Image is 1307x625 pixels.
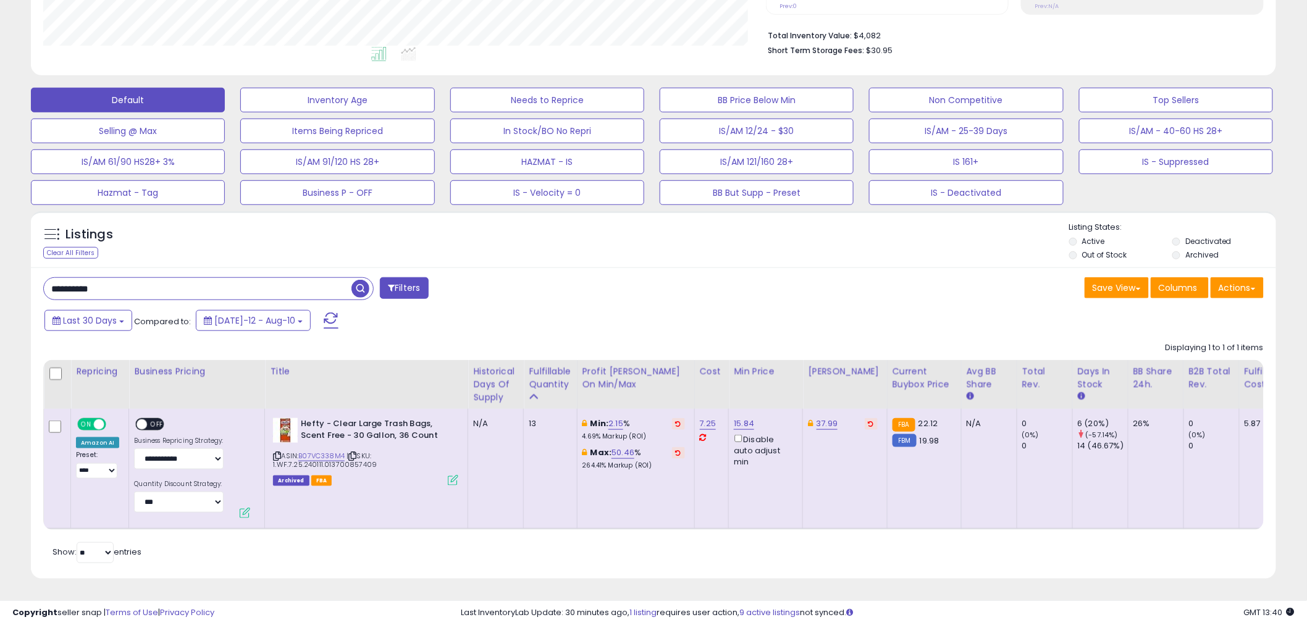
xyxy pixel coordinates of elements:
div: Fulfillable Quantity [529,365,571,391]
strong: Copyright [12,606,57,618]
div: Days In Stock [1078,365,1123,391]
button: Actions [1211,277,1264,298]
button: Inventory Age [240,88,434,112]
label: Quantity Discount Strategy: [134,480,224,489]
div: Preset: [76,451,119,479]
button: In Stock/BO No Repri [450,119,644,143]
button: Last 30 Days [44,310,132,331]
span: Compared to: [134,316,191,327]
button: Non Competitive [869,88,1063,112]
button: [DATE]-12 - Aug-10 [196,310,311,331]
div: % [582,418,685,441]
p: Listing States: [1069,222,1276,233]
div: Disable auto adjust min [734,432,793,468]
button: BB Price Below Min [660,88,854,112]
div: Last InventoryLab Update: 30 minutes ago, requires user action, not synced. [461,607,1295,619]
span: $30.95 [866,44,893,56]
a: Terms of Use [106,606,158,618]
div: 26% [1133,418,1174,429]
div: 0 [1022,440,1072,451]
b: Max: [590,447,612,458]
div: % [582,447,685,470]
a: 2.15 [608,417,623,430]
button: Items Being Repriced [240,119,434,143]
p: 4.69% Markup (ROI) [582,432,685,441]
div: 0 [1189,440,1239,451]
li: $4,082 [768,27,1254,42]
h5: Listings [65,226,113,243]
button: IS - Suppressed [1079,149,1273,174]
div: Cost [700,365,724,378]
div: Displaying 1 to 1 of 1 items [1166,342,1264,354]
b: Total Inventory Value: [768,30,852,41]
a: 9 active listings [740,606,801,618]
small: FBM [893,434,917,447]
button: Hazmat - Tag [31,180,225,205]
span: Show: entries [53,546,141,558]
a: 1 listing [630,606,657,618]
small: (0%) [1189,430,1206,440]
div: Title [270,365,463,378]
label: Business Repricing Strategy: [134,437,224,445]
button: Top Sellers [1079,88,1273,112]
b: Short Term Storage Fees: [768,45,864,56]
button: BB But Supp - Preset [660,180,854,205]
div: Fulfillment Cost [1245,365,1292,391]
button: Save View [1085,277,1149,298]
div: Clear All Filters [43,247,98,259]
button: HAZMAT - IS [450,149,644,174]
label: Active [1082,236,1105,246]
button: Business P - OFF [240,180,434,205]
div: N/A [967,418,1007,429]
a: Privacy Policy [160,606,214,618]
button: Needs to Reprice [450,88,644,112]
a: 7.25 [700,417,717,430]
div: 0 [1189,418,1239,429]
small: Avg BB Share. [967,391,974,402]
div: N/A [473,418,514,429]
img: 41+Wxn66LjL._SL40_.jpg [273,418,298,443]
button: IS - Velocity = 0 [450,180,644,205]
span: [DATE]-12 - Aug-10 [214,314,295,327]
span: OFF [104,419,124,430]
a: 37.99 [817,417,838,430]
div: Min Price [734,365,797,378]
p: 264.41% Markup (ROI) [582,461,685,470]
div: 14 (46.67%) [1078,440,1128,451]
button: IS/AM 61/90 HS28+ 3% [31,149,225,174]
div: [PERSON_NAME] [808,365,881,378]
div: Total Rev. [1022,365,1067,391]
button: Selling @ Max [31,119,225,143]
div: 0 [1022,418,1072,429]
span: ON [78,419,94,430]
button: IS 161+ [869,149,1063,174]
button: IS/AM 121/160 28+ [660,149,854,174]
div: BB Share 24h. [1133,365,1179,391]
button: IS/AM - 25-39 Days [869,119,1063,143]
small: FBA [893,418,915,432]
div: 5.87 [1245,418,1288,429]
a: 50.46 [611,447,634,459]
div: Avg BB Share [967,365,1012,391]
small: (-57.14%) [1086,430,1118,440]
span: 19.98 [920,435,939,447]
div: 13 [529,418,567,429]
a: 15.84 [734,417,754,430]
button: Columns [1151,277,1209,298]
div: seller snap | | [12,607,214,619]
span: 2025-09-11 13:40 GMT [1244,606,1295,618]
label: Deactivated [1185,236,1232,246]
div: 6 (20%) [1078,418,1128,429]
button: IS/AM - 40-60 HS 28+ [1079,119,1273,143]
button: IS/AM 12/24 - $30 [660,119,854,143]
div: Historical Days Of Supply [473,365,518,404]
small: Prev: 0 [780,2,797,10]
button: Default [31,88,225,112]
b: Min: [590,417,609,429]
label: Archived [1185,250,1219,260]
div: ASIN: [273,418,458,484]
small: Days In Stock. [1078,391,1085,402]
span: 22.12 [918,417,938,429]
button: IS - Deactivated [869,180,1063,205]
span: OFF [148,419,167,430]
